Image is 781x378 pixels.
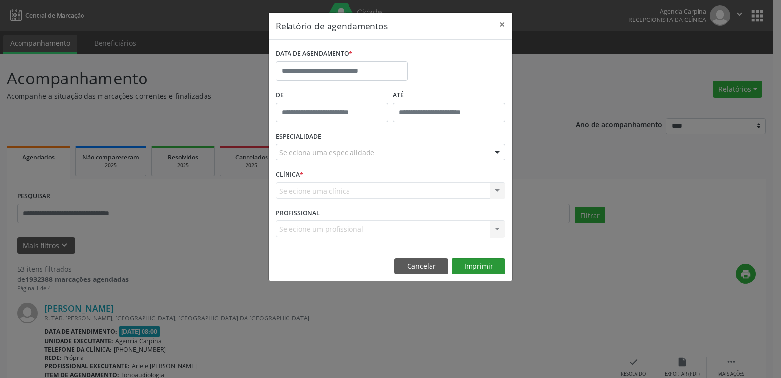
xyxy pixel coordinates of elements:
button: Close [493,13,512,37]
button: Cancelar [394,258,448,275]
span: Seleciona uma especialidade [279,147,374,158]
button: Imprimir [452,258,505,275]
label: CLÍNICA [276,167,303,182]
label: ESPECIALIDADE [276,129,321,144]
label: ATÉ [393,88,505,103]
h5: Relatório de agendamentos [276,20,388,32]
label: De [276,88,388,103]
label: DATA DE AGENDAMENTO [276,46,352,61]
label: PROFISSIONAL [276,205,320,220]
